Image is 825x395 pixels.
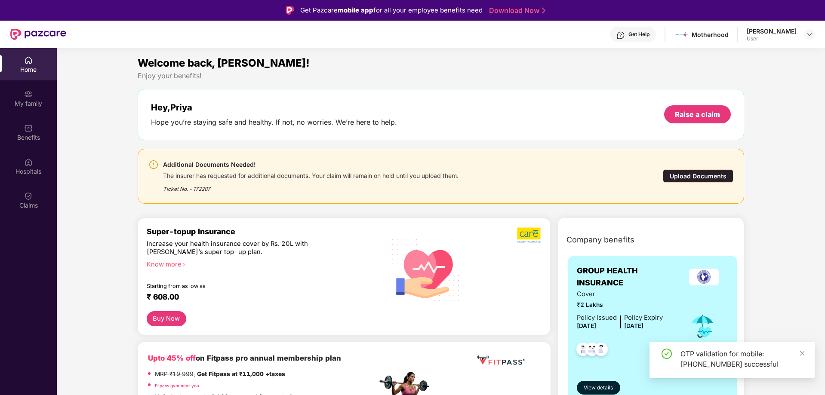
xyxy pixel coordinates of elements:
span: Cover [577,289,663,299]
del: MRP ₹19,999, [155,371,195,377]
div: Ticket No. - 172287 [163,180,459,193]
img: insurerLogo [689,269,719,285]
img: svg+xml;base64,PHN2ZyBpZD0iSGVscC0zMngzMiIgeG1sbnM9Imh0dHA6Ly93d3cudzMub3JnLzIwMDAvc3ZnIiB3aWR0aD... [616,31,625,40]
img: motherhood%20_%20logo.png [675,28,688,41]
span: check-circle [662,349,672,359]
span: [DATE] [577,322,596,329]
button: View details [577,381,620,395]
img: New Pazcare Logo [10,29,66,40]
img: Stroke [542,6,545,15]
strong: mobile app [338,6,373,14]
b: Upto 45% off [148,354,196,362]
img: svg+xml;base64,PHN2ZyB3aWR0aD0iMjAiIGhlaWdodD0iMjAiIHZpZXdCb3g9IjAgMCAyMCAyMCIgZmlsbD0ibm9uZSIgeG... [24,90,33,98]
a: Download Now [489,6,543,15]
div: Know more [147,260,372,266]
span: GROUP HEALTH INSURANCE [577,265,680,289]
div: Upload Documents [663,169,733,183]
span: right [182,262,186,267]
img: svg+xml;base64,PHN2ZyBpZD0iRHJvcGRvd24tMzJ4MzIiIHhtbG5zPSJodHRwOi8vd3d3LnczLm9yZy8yMDAwL3N2ZyIgd2... [806,31,813,38]
img: Logo [286,6,294,15]
img: icon [689,312,717,340]
img: svg+xml;base64,PHN2ZyB4bWxucz0iaHR0cDovL3d3dy53My5vcmcvMjAwMC9zdmciIHdpZHRoPSI0OC45NDMiIGhlaWdodD... [573,340,594,361]
span: View details [584,384,613,392]
div: Super-topup Insurance [147,227,377,236]
button: Buy Now [147,311,186,326]
div: Additional Documents Needed! [163,159,459,170]
div: Policy issued [577,313,617,323]
div: Motherhood [692,31,729,39]
div: ₹ 608.00 [147,292,369,303]
img: fppp.png [475,352,526,368]
img: svg+xml;base64,PHN2ZyBpZD0iQ2xhaW0iIHhtbG5zPSJodHRwOi8vd3d3LnczLm9yZy8yMDAwL3N2ZyIgd2lkdGg9IjIwIi... [24,192,33,200]
div: Policy Expiry [624,313,663,323]
div: Hey, Priya [151,102,397,113]
span: Company benefits [566,234,634,246]
div: [PERSON_NAME] [747,27,797,35]
div: Increase your health insurance cover by Rs. 20L with [PERSON_NAME]’s super top-up plan. [147,240,340,257]
a: Fitpass gym near you [155,383,199,388]
div: Get Pazcare for all your employee benefits need [300,5,483,15]
span: close [799,350,805,356]
div: OTP validation for mobile: [PHONE_NUMBER] successful [680,349,804,369]
div: The insurer has requested for additional documents. Your claim will remain on hold until you uplo... [163,170,459,180]
img: svg+xml;base64,PHN2ZyB4bWxucz0iaHR0cDovL3d3dy53My5vcmcvMjAwMC9zdmciIHdpZHRoPSI0OC45NDMiIGhlaWdodD... [591,340,612,361]
img: svg+xml;base64,PHN2ZyB4bWxucz0iaHR0cDovL3d3dy53My5vcmcvMjAwMC9zdmciIHhtbG5zOnhsaW5rPSJodHRwOi8vd3... [385,227,467,311]
img: svg+xml;base64,PHN2ZyBpZD0iQmVuZWZpdHMiIHhtbG5zPSJodHRwOi8vd3d3LnczLm9yZy8yMDAwL3N2ZyIgd2lkdGg9Ij... [24,124,33,132]
div: Hope you’re staying safe and healthy. If not, no worries. We’re here to help. [151,118,397,127]
span: [DATE] [624,322,643,329]
span: Welcome back, [PERSON_NAME]! [138,57,310,69]
div: Get Help [628,31,650,38]
span: ₹2 Lakhs [577,300,663,310]
img: svg+xml;base64,PHN2ZyB4bWxucz0iaHR0cDovL3d3dy53My5vcmcvMjAwMC9zdmciIHdpZHRoPSI0OC45MTUiIGhlaWdodD... [582,340,603,361]
img: svg+xml;base64,PHN2ZyBpZD0iV2FybmluZ18tXzI0eDI0IiBkYXRhLW5hbWU9Ildhcm5pbmcgLSAyNHgyNCIgeG1sbnM9Im... [148,159,159,170]
div: User [747,35,797,42]
img: svg+xml;base64,PHN2ZyBpZD0iSG9tZSIgeG1sbnM9Imh0dHA6Ly93d3cudzMub3JnLzIwMDAvc3ZnIiB3aWR0aD0iMjAiIG... [24,56,33,64]
strong: Get Fitpass at ₹11,000 +taxes [197,371,285,377]
div: Enjoy your benefits! [138,71,745,80]
b: on Fitpass pro annual membership plan [148,354,341,362]
img: svg+xml;base64,PHN2ZyBpZD0iSG9zcGl0YWxzIiB4bWxucz0iaHR0cDovL3d3dy53My5vcmcvMjAwMC9zdmciIHdpZHRoPS... [24,158,33,166]
div: Starting from as low as [147,283,341,289]
div: Raise a claim [675,110,720,119]
img: b5dec4f62d2307b9de63beb79f102df3.png [517,227,542,243]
